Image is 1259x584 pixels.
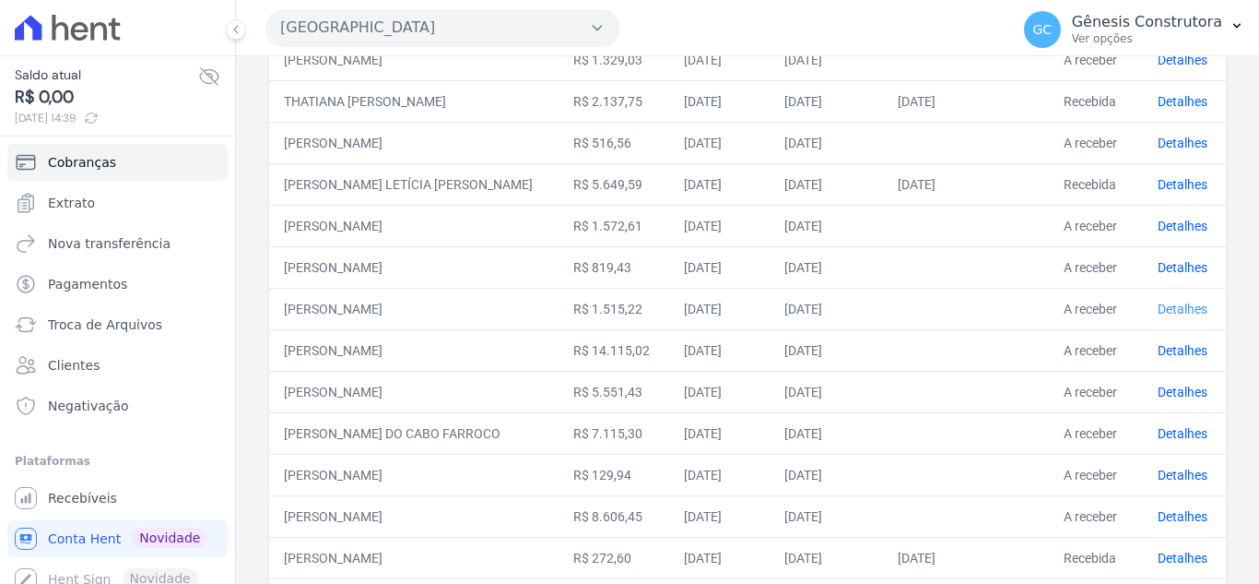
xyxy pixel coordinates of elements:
td: [DATE] [770,412,883,454]
td: A receber [1049,454,1143,495]
td: [DATE] [770,329,883,371]
td: [DATE] [770,288,883,329]
span: Troca de Arquivos [48,316,162,334]
td: [DATE] [669,454,770,495]
td: [DATE] [770,495,883,537]
td: [PERSON_NAME] [269,122,559,163]
a: Detalhes [1158,385,1207,399]
td: [DATE] [669,80,770,122]
p: Gênesis Construtora [1072,13,1222,31]
td: R$ 2.137,75 [559,80,669,122]
a: Troca de Arquivos [7,306,228,343]
td: [PERSON_NAME] DO CABO FARROCO [269,412,559,454]
div: Plataformas [15,450,220,472]
button: GC Gênesis Construtora Ver opções [1009,4,1259,55]
span: Conta Hent [48,530,121,548]
td: [DATE] [770,39,883,80]
a: Detalhes [1158,468,1207,483]
td: R$ 129,94 [559,454,669,495]
td: [DATE] [669,288,770,329]
a: Detalhes [1158,94,1207,109]
a: Detalhes [1158,509,1207,524]
td: [DATE] [669,412,770,454]
td: [PERSON_NAME] [269,495,559,537]
td: Recebida [1049,537,1143,578]
span: Clientes [48,356,100,375]
span: Extrato [48,194,95,212]
a: Clientes [7,347,228,384]
td: [DATE] [770,205,883,246]
button: [GEOGRAPHIC_DATA] [265,9,619,46]
td: [DATE] [770,163,883,205]
a: Detalhes [1158,177,1207,192]
span: Nova transferência [48,234,171,253]
td: R$ 516,56 [559,122,669,163]
td: [PERSON_NAME] [269,371,559,412]
td: [DATE] [883,537,1049,578]
td: [DATE] [669,495,770,537]
span: R$ 0,00 [15,85,198,110]
a: Detalhes [1158,260,1207,275]
span: Negativação [48,397,129,415]
span: Recebíveis [48,489,117,507]
a: Detalhes [1158,426,1207,441]
td: [DATE] [669,329,770,371]
td: [DATE] [883,163,1049,205]
a: Pagamentos [7,266,228,303]
td: A receber [1049,412,1143,454]
td: [DATE] [770,80,883,122]
span: Novidade [132,528,207,548]
a: Detalhes [1158,219,1207,233]
a: Extrato [7,185,228,221]
a: Detalhes [1158,302,1207,316]
td: [DATE] [669,205,770,246]
p: Ver opções [1072,31,1222,46]
a: Conta Hent Novidade [7,520,228,557]
td: Recebida [1049,80,1143,122]
td: R$ 7.115,30 [559,412,669,454]
td: A receber [1049,246,1143,288]
td: [DATE] [669,163,770,205]
td: [PERSON_NAME] [269,288,559,329]
td: [DATE] [669,39,770,80]
td: A receber [1049,288,1143,329]
td: [DATE] [770,454,883,495]
td: [DATE] [770,371,883,412]
span: GC [1032,23,1052,36]
a: Negativação [7,387,228,424]
td: [DATE] [669,122,770,163]
a: Detalhes [1158,53,1207,67]
td: A receber [1049,371,1143,412]
a: Nova transferência [7,225,228,262]
td: [PERSON_NAME] LETÍCIA [PERSON_NAME] [269,163,559,205]
td: [PERSON_NAME] [269,454,559,495]
td: [DATE] [770,246,883,288]
td: R$ 819,43 [559,246,669,288]
td: Recebida [1049,163,1143,205]
td: R$ 5.551,43 [559,371,669,412]
td: [DATE] [669,246,770,288]
a: Detalhes [1158,551,1207,566]
td: A receber [1049,495,1143,537]
td: [DATE] [770,537,883,578]
td: [DATE] [883,80,1049,122]
a: Detalhes [1158,136,1207,150]
td: [DATE] [770,122,883,163]
a: Recebíveis [7,480,228,517]
td: R$ 1.572,61 [559,205,669,246]
td: [DATE] [669,537,770,578]
td: A receber [1049,205,1143,246]
td: THATIANA [PERSON_NAME] [269,80,559,122]
td: [PERSON_NAME] [269,205,559,246]
td: [DATE] [669,371,770,412]
span: Cobranças [48,153,116,172]
td: A receber [1049,329,1143,371]
span: [DATE] 14:39 [15,110,198,126]
td: R$ 14.115,02 [559,329,669,371]
td: R$ 5.649,59 [559,163,669,205]
a: Cobranças [7,144,228,181]
a: Detalhes [1158,343,1207,358]
span: Saldo atual [15,66,198,85]
td: [PERSON_NAME] [269,329,559,371]
td: A receber [1049,39,1143,80]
